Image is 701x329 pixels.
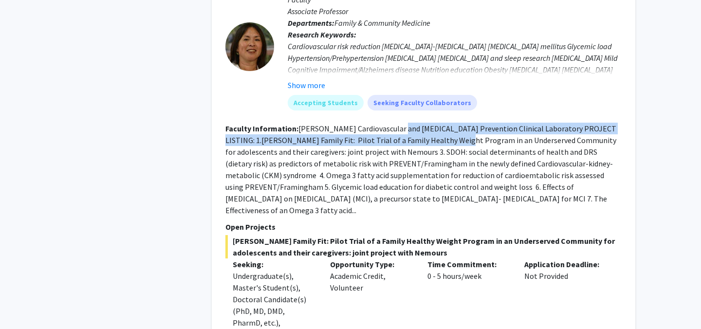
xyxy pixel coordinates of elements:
[233,258,315,270] p: Seeking:
[7,285,41,322] iframe: Chat
[288,40,622,87] div: Cardiovascular risk reduction [MEDICAL_DATA]-[MEDICAL_DATA] [MEDICAL_DATA] mellitus Glycemic load...
[225,235,622,258] span: [PERSON_NAME] Family Fit: Pilot Trial of a Family Healthy Weight Program in an Underserved Commun...
[225,124,616,215] fg-read-more: [PERSON_NAME] Cardiovascular and [MEDICAL_DATA] Prevention Clinical Laboratory PROJECT LISTING: 1...
[288,5,622,17] p: Associate Professor
[225,221,622,233] p: Open Projects
[288,18,334,28] b: Departments:
[427,258,510,270] p: Time Commitment:
[288,95,364,110] mat-chip: Accepting Students
[288,30,356,39] b: Research Keywords:
[330,258,413,270] p: Opportunity Type:
[225,124,298,133] b: Faculty Information:
[368,95,477,110] mat-chip: Seeking Faculty Collaborators
[334,18,430,28] span: Family & Community Medicine
[524,258,607,270] p: Application Deadline:
[288,79,325,91] button: Show more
